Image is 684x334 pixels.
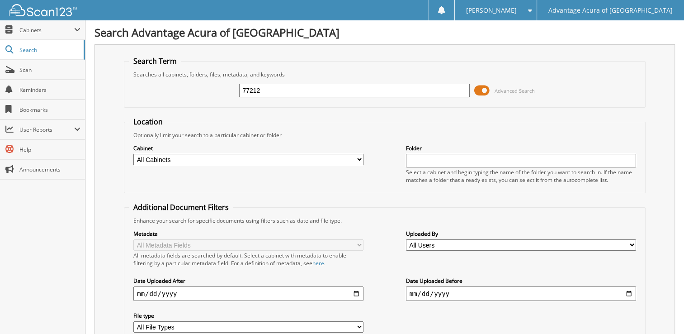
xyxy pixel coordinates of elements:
h1: Search Advantage Acura of [GEOGRAPHIC_DATA] [94,25,675,40]
span: User Reports [19,126,74,134]
input: start [133,286,363,301]
span: Reminders [19,86,80,94]
legend: Additional Document Filters [129,202,233,212]
span: Help [19,146,80,153]
div: All metadata fields are searched by default. Select a cabinet with metadata to enable filtering b... [133,252,363,267]
div: Searches all cabinets, folders, files, metadata, and keywords [129,71,641,78]
a: here [312,259,324,267]
span: Advantage Acura of [GEOGRAPHIC_DATA] [548,8,673,13]
div: Enhance your search for specific documents using filters such as date and file type. [129,217,641,224]
span: Cabinets [19,26,74,34]
label: Folder [406,144,636,152]
label: File type [133,312,363,320]
div: Optionally limit your search to a particular cabinet or folder [129,131,641,139]
span: Scan [19,66,80,74]
img: scan123-logo-white.svg [9,4,77,16]
input: end [406,286,636,301]
span: [PERSON_NAME] [466,8,517,13]
div: Select a cabinet and begin typing the name of the folder you want to search in. If the name match... [406,168,636,184]
label: Uploaded By [406,230,636,238]
label: Date Uploaded Before [406,277,636,285]
legend: Search Term [129,56,181,66]
span: Advanced Search [495,87,535,94]
iframe: Chat Widget [639,291,684,334]
span: Search [19,46,79,54]
legend: Location [129,117,167,127]
label: Metadata [133,230,363,238]
span: Bookmarks [19,106,80,114]
label: Date Uploaded After [133,277,363,285]
span: Announcements [19,166,80,173]
label: Cabinet [133,144,363,152]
